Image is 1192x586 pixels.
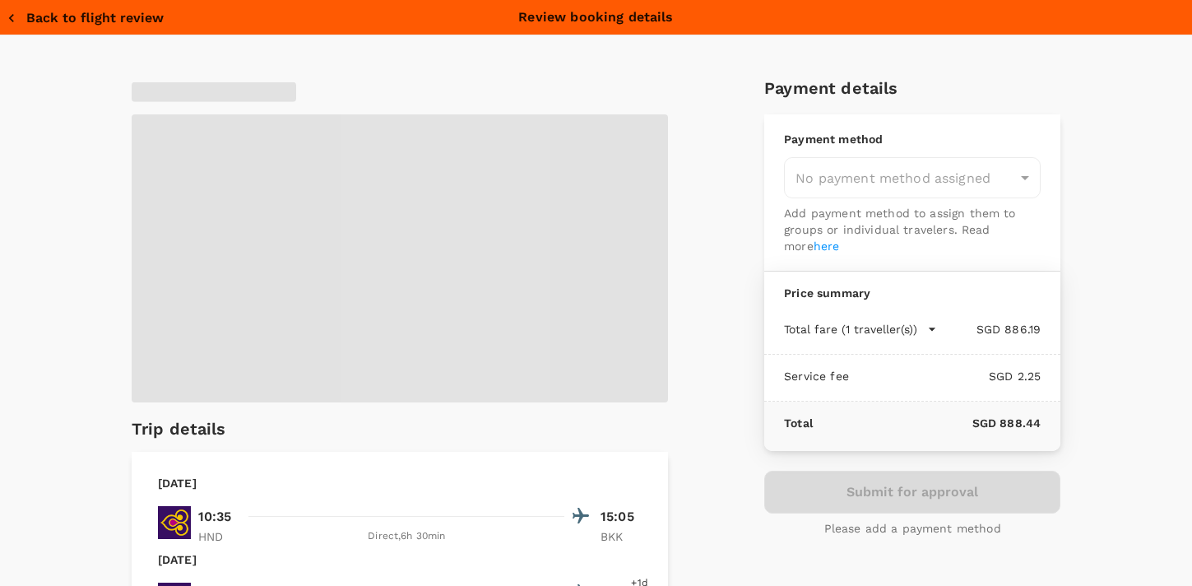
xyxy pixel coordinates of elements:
[784,157,1041,198] div: No payment method assigned
[158,506,191,539] img: TG
[7,10,164,26] button: Back to flight review
[198,507,232,527] p: 10:35
[824,520,1001,537] p: Please add a payment method
[249,528,564,545] div: Direct , 6h 30min
[814,240,840,253] a: here
[132,416,226,442] h6: Trip details
[784,321,917,337] p: Total fare (1 traveller(s))
[764,75,1060,101] h6: Payment details
[784,131,1041,147] p: Payment method
[198,528,239,545] p: HND
[158,551,197,568] p: [DATE]
[937,321,1041,337] p: SGD 886.19
[813,415,1041,431] p: SGD 888.44
[518,7,673,27] p: Review booking details
[601,528,642,545] p: BKK
[784,415,813,431] p: Total
[849,368,1041,384] p: SGD 2.25
[601,507,642,527] p: 15:05
[784,285,1041,301] p: Price summary
[158,475,197,491] p: [DATE]
[784,368,849,384] p: Service fee
[784,205,1041,254] p: Add payment method to assign them to groups or individual travelers. Read more
[784,321,937,337] button: Total fare (1 traveller(s))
